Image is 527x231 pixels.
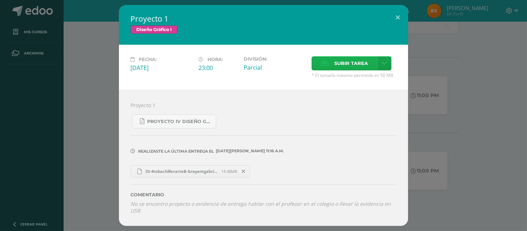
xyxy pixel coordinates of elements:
button: Close (Esc) [387,5,408,30]
label: División: [244,56,306,62]
div: Parcial [244,64,306,71]
span: Realizaste la última entrega el [138,149,214,154]
span: 14.36MB [221,169,237,174]
span: Proyecto IV Diseño Grafico.pdf [147,119,212,125]
span: Remover entrega [237,167,250,175]
div: Proyecto 1 [119,90,408,226]
a: 33-4tobachillerartoB-brayantgabrielxajilleja.psd 14.36MB [130,165,250,178]
h2: Proyecto 1 [130,14,397,24]
div: [DATE] [130,64,193,72]
div: 23:00 [198,64,238,72]
span: Fecha: [139,57,157,62]
span: 33-4tobachillerartoB-brayantgabrielxajilleja.psd [142,169,221,174]
span: Subir tarea [334,57,368,70]
a: Proyecto IV Diseño Grafico.pdf [132,114,216,128]
i: No se encontro proyecto o evidencia de entrega hablar con el profeosr en el colegio o llevar la e... [130,200,391,214]
span: Hora: [207,57,223,62]
span: * El tamaño máximo permitido es 50 MB [312,72,397,78]
span: Diseño Gráfico I [130,25,177,34]
label: Comentario [130,192,397,197]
